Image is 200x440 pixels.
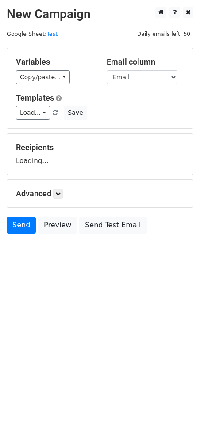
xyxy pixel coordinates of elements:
[79,217,146,234] a: Send Test Email
[46,31,58,37] a: Test
[64,106,87,120] button: Save
[7,7,193,22] h2: New Campaign
[16,143,184,152] h5: Recipients
[107,57,184,67] h5: Email column
[16,189,184,199] h5: Advanced
[134,29,193,39] span: Daily emails left: 50
[7,31,58,37] small: Google Sheet:
[16,93,54,102] a: Templates
[134,31,193,37] a: Daily emails left: 50
[38,217,77,234] a: Preview
[16,57,93,67] h5: Variables
[16,143,184,166] div: Loading...
[16,106,50,120] a: Load...
[16,70,70,84] a: Copy/paste...
[7,217,36,234] a: Send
